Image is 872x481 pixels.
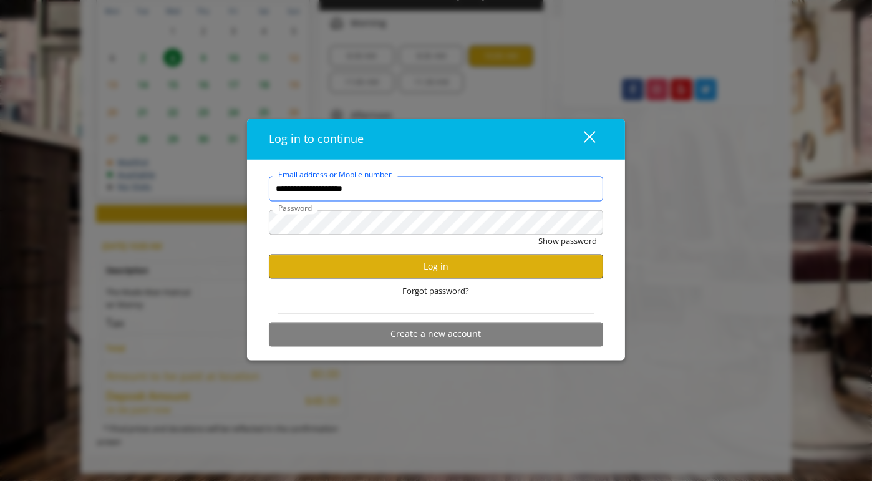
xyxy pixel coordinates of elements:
button: Create a new account [269,322,603,346]
div: close dialog [569,130,594,148]
label: Password [272,203,318,215]
button: Log in [269,255,603,279]
span: Forgot password? [403,285,470,298]
span: Log in to continue [269,132,364,147]
label: Email address or Mobile number [272,169,398,181]
button: Show password [538,235,597,248]
input: Email address or Mobile number [269,177,603,202]
input: Password [269,210,603,235]
button: close dialog [561,127,603,152]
